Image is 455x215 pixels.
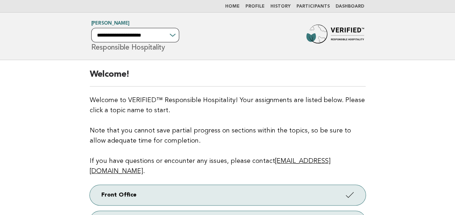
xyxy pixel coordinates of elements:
[245,4,265,9] a: Profile
[90,69,366,87] h2: Welcome!
[296,4,330,9] a: Participants
[225,4,240,9] a: Home
[91,21,130,26] a: [PERSON_NAME]
[306,25,364,48] img: Forbes Travel Guide
[90,95,366,176] p: Welcome to VERIFIED™ Responsible Hospitality! Your assignments are listed below. Please click a t...
[91,21,179,51] h1: Responsible Hospitality
[90,158,330,174] a: [EMAIL_ADDRESS][DOMAIN_NAME]
[270,4,291,9] a: History
[90,185,366,205] a: Front Office
[336,4,364,9] a: Dashboard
